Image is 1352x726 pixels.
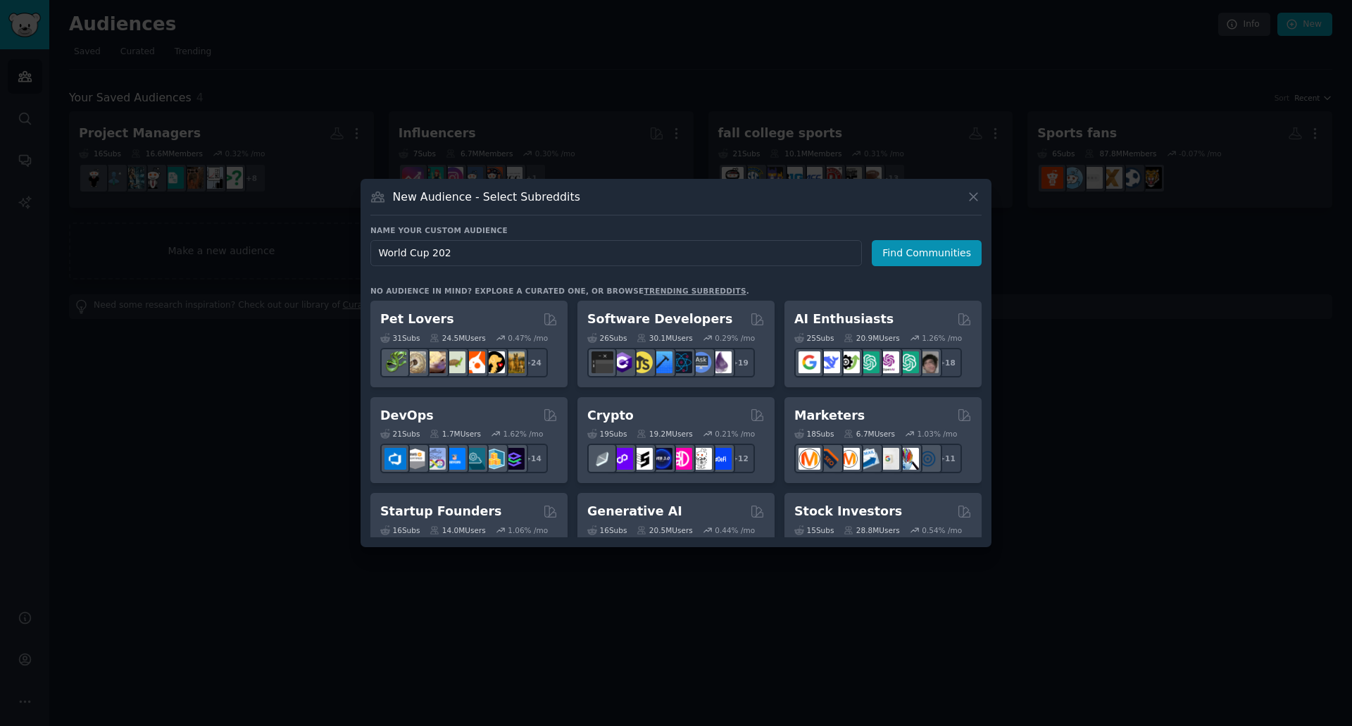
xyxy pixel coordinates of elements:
[644,287,746,295] a: trending subreddits
[725,348,755,377] div: + 19
[918,429,958,439] div: 1.03 % /mo
[393,189,580,204] h3: New Audience - Select Subreddits
[370,286,749,296] div: No audience in mind? Explore a curated one, or browse .
[384,351,406,373] img: herpetology
[794,429,834,439] div: 18 Sub s
[818,448,840,470] img: bigseo
[715,525,755,535] div: 0.44 % /mo
[518,348,548,377] div: + 24
[483,351,505,373] img: PetAdvice
[380,333,420,343] div: 31 Sub s
[631,448,653,470] img: ethstaker
[508,333,548,343] div: 0.47 % /mo
[917,448,939,470] img: OnlineMarketing
[690,448,712,470] img: CryptoNews
[587,311,732,328] h2: Software Developers
[818,351,840,373] img: DeepSeek
[463,448,485,470] img: platformengineering
[430,429,481,439] div: 1.7M Users
[503,429,544,439] div: 1.62 % /mo
[799,448,820,470] img: content_marketing
[611,448,633,470] img: 0xPolygon
[384,448,406,470] img: azuredevops
[922,525,962,535] div: 0.54 % /mo
[424,351,446,373] img: leopardgeckos
[587,429,627,439] div: 19 Sub s
[710,448,732,470] img: defi_
[430,333,485,343] div: 24.5M Users
[587,407,634,425] h2: Crypto
[611,351,633,373] img: csharp
[503,351,525,373] img: dogbreed
[637,429,692,439] div: 19.2M Users
[715,429,755,439] div: 0.21 % /mo
[380,525,420,535] div: 16 Sub s
[794,525,834,535] div: 15 Sub s
[858,351,880,373] img: chatgpt_promptDesign
[651,448,672,470] img: web3
[917,351,939,373] img: ArtificalIntelligence
[483,448,505,470] img: aws_cdk
[794,503,902,520] h2: Stock Investors
[380,503,501,520] h2: Startup Founders
[932,348,962,377] div: + 18
[508,525,548,535] div: 1.06 % /mo
[380,311,454,328] h2: Pet Lovers
[587,525,627,535] div: 16 Sub s
[591,351,613,373] img: software
[587,333,627,343] div: 26 Sub s
[715,333,755,343] div: 0.29 % /mo
[503,448,525,470] img: PlatformEngineers
[838,448,860,470] img: AskMarketing
[897,351,919,373] img: chatgpt_prompts_
[444,448,465,470] img: DevOpsLinks
[897,448,919,470] img: MarketingResearch
[380,407,434,425] h2: DevOps
[670,448,692,470] img: defiblockchain
[725,444,755,473] div: + 12
[587,503,682,520] h2: Generative AI
[424,448,446,470] img: Docker_DevOps
[794,311,894,328] h2: AI Enthusiasts
[877,448,899,470] img: googleads
[637,525,692,535] div: 20.5M Users
[932,444,962,473] div: + 11
[799,351,820,373] img: GoogleGeminiAI
[370,240,862,266] input: Pick a short name, like "Digital Marketers" or "Movie-Goers"
[844,525,899,535] div: 28.8M Users
[518,444,548,473] div: + 14
[844,333,899,343] div: 20.9M Users
[794,333,834,343] div: 25 Sub s
[637,333,692,343] div: 30.1M Users
[858,448,880,470] img: Emailmarketing
[838,351,860,373] img: AItoolsCatalog
[872,240,982,266] button: Find Communities
[444,351,465,373] img: turtle
[844,429,895,439] div: 6.7M Users
[877,351,899,373] img: OpenAIDev
[404,448,426,470] img: AWS_Certified_Experts
[670,351,692,373] img: reactnative
[370,225,982,235] h3: Name your custom audience
[463,351,485,373] img: cockatiel
[631,351,653,373] img: learnjavascript
[591,448,613,470] img: ethfinance
[794,407,865,425] h2: Marketers
[690,351,712,373] img: AskComputerScience
[430,525,485,535] div: 14.0M Users
[404,351,426,373] img: ballpython
[380,429,420,439] div: 21 Sub s
[710,351,732,373] img: elixir
[651,351,672,373] img: iOSProgramming
[922,333,962,343] div: 1.26 % /mo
